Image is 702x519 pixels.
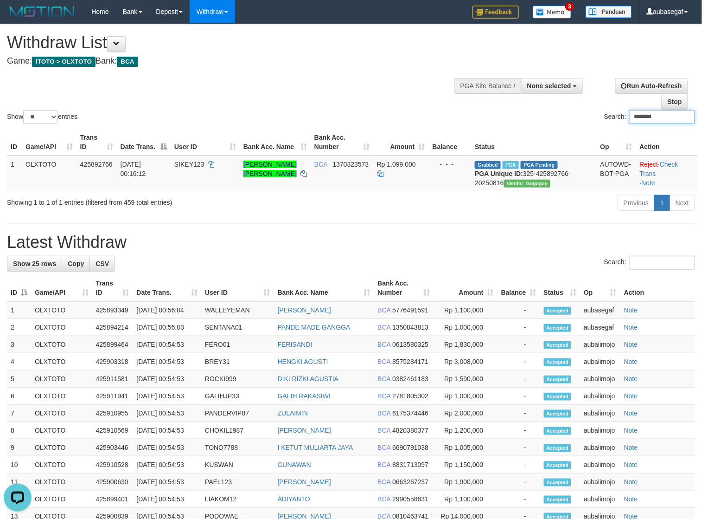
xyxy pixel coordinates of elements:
td: OLXTOTO [31,370,92,388]
td: 9 [7,439,31,456]
td: GALIHJP33 [201,388,274,405]
a: GALIH RAKASIWI [278,392,331,400]
a: FERISANDI [278,341,313,348]
img: MOTION_logo.png [7,5,77,19]
td: - [498,405,540,422]
td: 3 [7,336,31,353]
td: [DATE] 00:54:53 [133,405,202,422]
span: Grabbed [475,161,501,169]
img: Feedback.jpg [472,6,519,19]
span: Vendor URL: https://secure2.1velocity.biz [504,180,551,188]
span: Accepted [544,479,572,487]
th: Date Trans.: activate to sort column ascending [133,275,202,301]
th: User ID: activate to sort column ascending [171,129,240,156]
span: SIKEY123 [174,161,204,168]
td: 425894214 [92,319,133,336]
a: Note [641,179,655,187]
a: ADIYANTO [278,495,310,503]
span: BCA [377,478,390,486]
a: [PERSON_NAME] [PERSON_NAME] [243,161,297,177]
a: Note [624,375,638,383]
span: Accepted [544,307,572,315]
td: 425910569 [92,422,133,439]
td: LIAKOM12 [201,491,274,508]
td: - [498,370,540,388]
span: BCA [377,341,390,348]
th: Op: activate to sort column ascending [597,129,636,156]
span: BCA [377,375,390,383]
label: Search: [604,110,695,124]
td: - [498,474,540,491]
a: GUNAWAN [278,461,311,468]
th: Action [620,275,695,301]
td: - [498,353,540,370]
td: 1 [7,156,22,191]
a: Check Trans [640,161,678,177]
a: Copy [62,256,90,272]
td: TONO7788 [201,439,274,456]
td: PANDERVIP87 [201,405,274,422]
a: [PERSON_NAME] [278,478,331,486]
a: Note [624,409,638,417]
th: Bank Acc. Number: activate to sort column ascending [311,129,373,156]
td: Rp 1,900,000 [434,474,498,491]
td: 425910955 [92,405,133,422]
td: Rp 1,150,000 [434,456,498,474]
td: [DATE] 00:54:53 [133,388,202,405]
td: Rp 3,008,000 [434,353,498,370]
span: Accepted [544,358,572,366]
div: - - - [432,160,467,169]
th: Amount: activate to sort column ascending [434,275,498,301]
th: ID: activate to sort column descending [7,275,31,301]
span: BCA [377,461,390,468]
td: aubalimojo [580,336,620,353]
a: PANDE MADE GANGGA [278,324,351,331]
th: Action [636,129,698,156]
a: Note [624,427,638,434]
span: PGA Pending [521,161,557,169]
td: 425900630 [92,474,133,491]
td: [DATE] 00:54:53 [133,456,202,474]
td: OLXTOTO [31,439,92,456]
a: Note [624,341,638,348]
span: Accepted [544,461,572,469]
button: Open LiveChat chat widget [4,4,32,32]
td: [DATE] 00:54:53 [133,422,202,439]
th: Status [471,129,596,156]
span: Marked by aubasegaf [503,161,519,169]
td: aubalimojo [580,353,620,370]
span: Copy 6175374446 to clipboard [392,409,428,417]
td: [DATE] 00:54:53 [133,474,202,491]
td: - [498,336,540,353]
td: - [498,456,540,474]
span: Accepted [544,376,572,383]
a: Note [624,306,638,314]
td: aubasegaf [580,319,620,336]
td: OLXTOTO [31,319,92,336]
td: 5 [7,370,31,388]
a: Show 25 rows [7,256,62,272]
span: Copy 8831713097 to clipboard [392,461,428,468]
span: BCA [377,495,390,503]
select: Showentries [23,110,58,124]
span: Accepted [544,444,572,452]
label: Search: [604,256,695,270]
a: Note [624,392,638,400]
img: Button%20Memo.svg [533,6,572,19]
th: Game/API: activate to sort column ascending [31,275,92,301]
a: Note [624,358,638,365]
span: 425892766 [80,161,113,168]
span: Copy 1350843813 to clipboard [392,324,428,331]
td: Rp 1,590,000 [434,370,498,388]
td: SENTANA01 [201,319,274,336]
td: Rp 2,000,000 [434,405,498,422]
th: Trans ID: activate to sort column ascending [92,275,133,301]
span: Accepted [544,410,572,418]
span: Accepted [544,341,572,349]
td: [DATE] 00:54:53 [133,353,202,370]
td: 6 [7,388,31,405]
span: ITOTO > OLXTOTO [32,57,96,67]
a: CSV [89,256,115,272]
td: 425911941 [92,388,133,405]
td: ROCKI999 [201,370,274,388]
